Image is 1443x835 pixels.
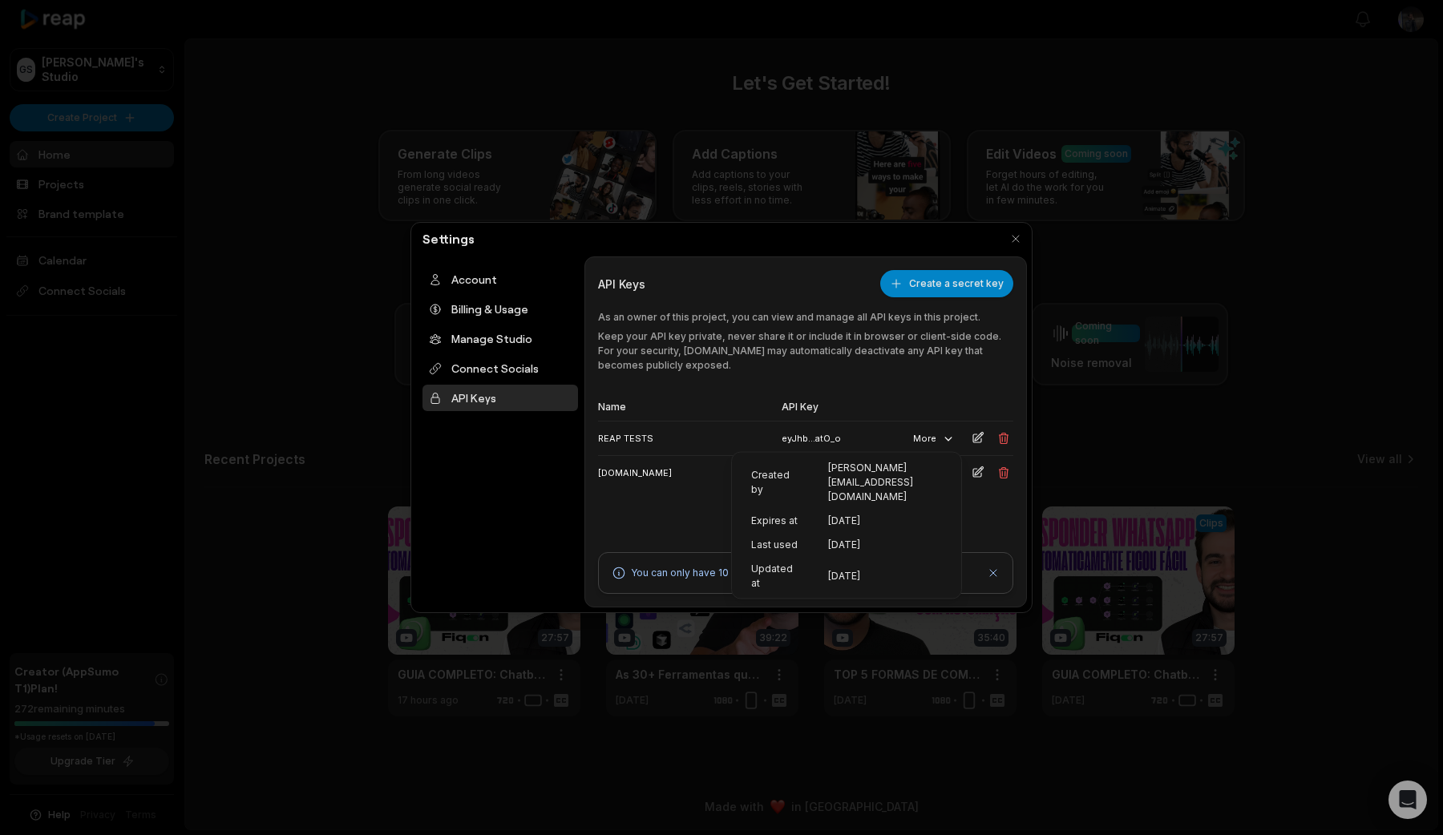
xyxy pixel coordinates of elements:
[815,564,955,588] div: [DATE]
[598,421,775,455] td: REAP TESTS
[422,325,578,352] div: Manage Studio
[416,229,481,248] h2: Settings
[880,270,1013,297] button: Create a secret key
[598,276,645,292] h3: API Keys
[775,421,900,455] td: eyJhb...atO_o
[422,296,578,322] div: Billing & Usage
[598,310,1013,325] p: As an owner of this project, you can view and manage all API keys in this project.
[775,393,900,421] th: API Key
[907,428,962,449] button: More
[738,463,815,502] div: Created by
[738,509,815,533] div: Expires at
[815,533,955,557] div: [DATE]
[815,509,955,533] div: [DATE]
[598,455,775,490] td: [DOMAIN_NAME]
[422,385,578,411] div: API Keys
[598,393,775,421] th: Name
[738,533,815,557] div: Last used
[422,355,578,381] div: Connect Socials
[738,557,815,595] div: Updated at
[815,456,955,509] div: [PERSON_NAME][EMAIL_ADDRESS][DOMAIN_NAME]
[631,566,803,580] p: You can only have 10 active API keys
[422,266,578,292] div: Account
[598,329,1013,373] p: Keep your API key private, never share it or include it in browser or client-side code. For your ...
